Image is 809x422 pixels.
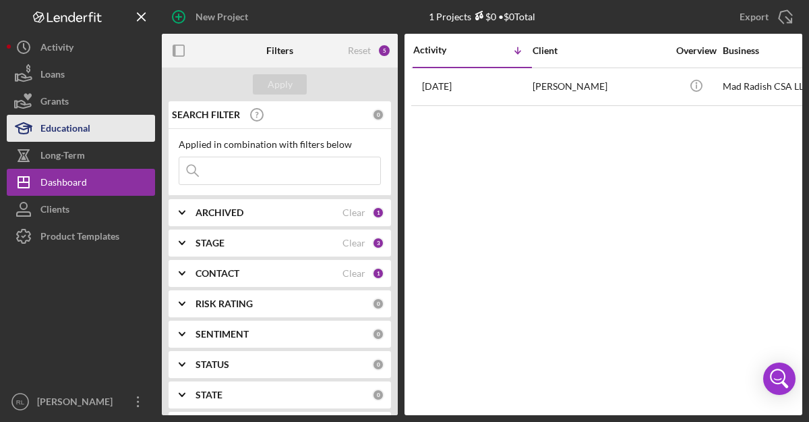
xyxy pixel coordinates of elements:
[671,45,721,56] div: Overview
[342,207,365,218] div: Clear
[40,115,90,145] div: Educational
[196,390,222,400] b: STATE
[40,88,69,118] div: Grants
[162,3,262,30] button: New Project
[429,11,535,22] div: 1 Projects • $0 Total
[40,142,85,172] div: Long-Term
[40,223,119,253] div: Product Templates
[196,329,249,340] b: SENTIMENT
[7,388,155,415] button: RL[PERSON_NAME]
[40,196,69,226] div: Clients
[372,207,384,219] div: 1
[7,88,155,115] button: Grants
[7,196,155,223] button: Clients
[266,45,293,56] b: Filters
[533,69,667,105] div: [PERSON_NAME]
[533,45,667,56] div: Client
[726,3,802,30] button: Export
[253,74,307,95] button: Apply
[372,389,384,401] div: 0
[378,44,391,57] div: 5
[196,268,239,279] b: CONTACT
[372,328,384,340] div: 0
[348,45,371,56] div: Reset
[7,61,155,88] button: Loans
[422,81,452,92] time: 2025-10-14 18:03
[471,11,496,22] div: $0
[196,298,253,309] b: RISK RATING
[16,398,25,406] text: RL
[40,34,73,64] div: Activity
[196,359,229,370] b: STATUS
[196,238,224,248] b: STAGE
[7,142,155,169] button: Long-Term
[740,3,769,30] div: Export
[763,363,796,395] div: Open Intercom Messenger
[372,109,384,121] div: 0
[7,34,155,61] button: Activity
[196,207,243,218] b: ARCHIVED
[372,267,384,280] div: 1
[372,298,384,310] div: 0
[7,115,155,142] button: Educational
[40,169,87,199] div: Dashboard
[7,223,155,250] button: Product Templates
[7,169,155,196] button: Dashboard
[40,61,65,91] div: Loans
[372,359,384,371] div: 0
[172,109,240,120] b: SEARCH FILTER
[413,45,473,55] div: Activity
[372,237,384,249] div: 3
[268,74,293,95] div: Apply
[179,139,381,150] div: Applied in combination with filters below
[196,3,248,30] div: New Project
[342,268,365,279] div: Clear
[34,388,121,419] div: [PERSON_NAME]
[342,238,365,248] div: Clear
